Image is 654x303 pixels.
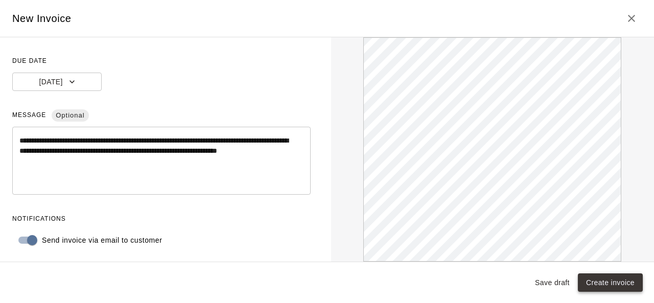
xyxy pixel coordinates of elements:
[12,12,72,26] h5: New Invoice
[12,211,311,227] span: NOTIFICATIONS
[12,107,311,124] span: MESSAGE
[42,235,162,246] p: Send invoice via email to customer
[52,107,88,125] span: Optional
[12,53,311,69] span: DUE DATE
[578,273,643,292] button: Create invoice
[621,8,642,29] button: Close
[12,73,102,91] button: [DATE]
[531,273,574,292] button: Save draft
